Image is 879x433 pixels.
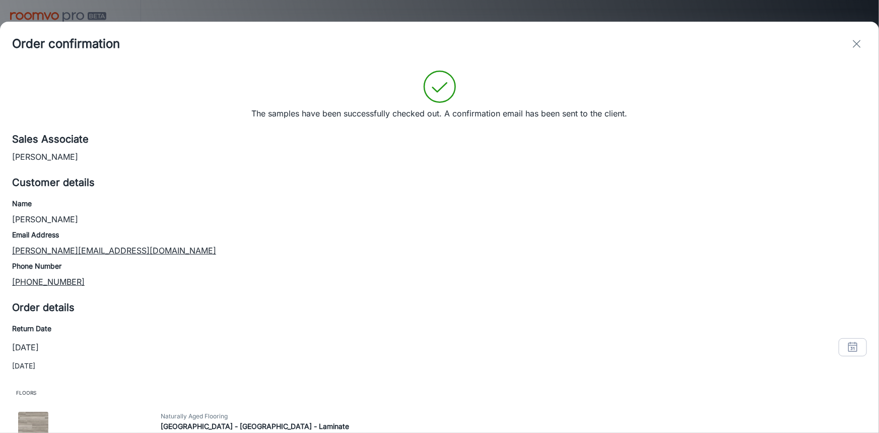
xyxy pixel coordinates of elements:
[12,229,867,240] h6: Email Address
[12,300,867,315] h5: Order details
[12,277,85,287] a: [PHONE_NUMBER]
[12,341,39,353] p: [DATE]
[161,421,869,432] h6: [GEOGRAPHIC_DATA] - [GEOGRAPHIC_DATA] - Laminate
[12,213,867,225] p: [PERSON_NAME]
[12,132,867,147] h5: Sales Associate
[12,151,867,163] p: [PERSON_NAME]
[252,107,628,119] p: The samples have been successfully checked out. A confirmation email has been sent to the client.
[12,323,867,334] h6: Return Date
[12,245,216,256] a: [PERSON_NAME][EMAIL_ADDRESS][DOMAIN_NAME]
[161,412,869,421] span: Naturally Aged Flooring
[12,360,867,372] p: [DATE]
[847,34,867,54] button: exit
[12,198,867,209] h6: Name
[12,175,867,190] h5: Customer details
[12,384,867,402] span: Floors
[12,35,120,53] h4: Order confirmation
[12,261,867,272] h6: Phone Number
